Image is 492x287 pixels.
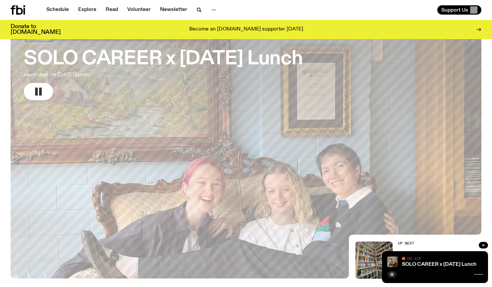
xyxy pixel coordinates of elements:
[402,262,476,267] a: SOLO CAREER x [DATE] Lunch
[24,35,303,100] a: SOLO CAREER x [DATE] Lunchmum! dad! i'm [DATE] lunch!
[11,13,481,278] a: solo career 4 slc
[123,5,155,15] a: Volunteer
[11,24,61,35] h3: Donate to [DOMAIN_NAME]
[355,242,393,279] img: A corner shot of the fbi music library
[189,27,303,33] p: Become an [DOMAIN_NAME] supporter [DATE]
[102,5,122,15] a: Read
[156,5,191,15] a: Newsletter
[437,5,481,15] button: Support Us
[387,256,398,267] img: solo career 4 slc
[24,50,303,68] h3: SOLO CAREER x [DATE] Lunch
[441,7,468,13] span: Support Us
[398,242,447,245] h2: Up Next
[74,5,100,15] a: Explore
[24,71,193,79] p: mum! dad! i'm [DATE] lunch!
[42,5,73,15] a: Schedule
[407,256,421,260] span: On Air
